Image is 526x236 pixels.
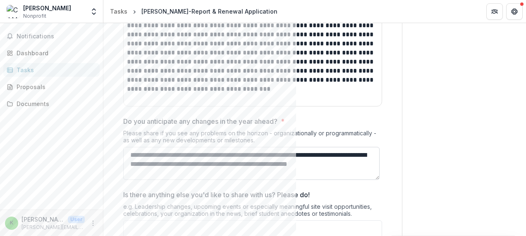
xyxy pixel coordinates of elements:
button: Get Help [506,3,523,20]
a: Documents [3,97,100,111]
div: Kathy [10,220,13,226]
div: [PERSON_NAME]-Report & Renewal Application [141,7,277,16]
span: Notifications [17,33,96,40]
div: Tasks [110,7,127,16]
p: [PERSON_NAME] [22,215,65,224]
div: Proposals [17,83,93,91]
button: Notifications [3,30,100,43]
p: Do you anticipate any changes in the year ahead? [123,116,277,126]
div: Please share if you see any problems on the horizon - organizationally or programmatically - as w... [123,130,382,147]
div: [PERSON_NAME] [23,4,71,12]
div: Dashboard [17,49,93,57]
a: Proposals [3,80,100,94]
div: Documents [17,99,93,108]
p: [PERSON_NAME][EMAIL_ADDRESS][PERSON_NAME][DOMAIN_NAME] [22,224,85,231]
button: Partners [486,3,503,20]
button: More [88,218,98,228]
div: Tasks [17,66,93,74]
a: Dashboard [3,46,100,60]
button: Open entity switcher [88,3,100,20]
p: User [68,216,85,223]
div: e.g. Leadership changes, upcoming events or especially meaningful site visit opportunities, celeb... [123,203,382,220]
p: Is there anything else you'd like to share with us? Please do! [123,190,310,200]
a: Tasks [3,63,100,77]
a: Tasks [107,5,131,17]
span: Nonprofit [23,12,46,20]
nav: breadcrumb [107,5,281,17]
img: CAMBA [7,5,20,18]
